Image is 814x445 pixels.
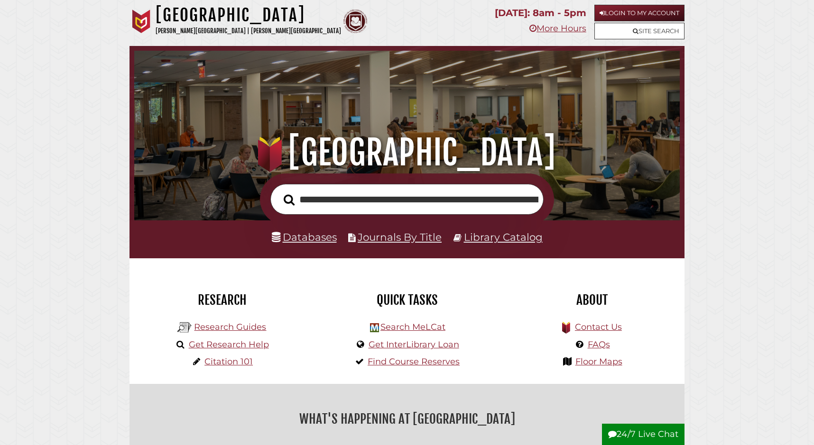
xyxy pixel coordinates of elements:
[380,322,445,332] a: Search MeLCat
[507,292,677,308] h2: About
[279,191,299,209] button: Search
[368,356,460,367] a: Find Course Reserves
[495,5,586,21] p: [DATE]: 8am - 5pm
[204,356,253,367] a: Citation 101
[464,231,543,243] a: Library Catalog
[189,339,269,350] a: Get Research Help
[156,5,341,26] h1: [GEOGRAPHIC_DATA]
[588,339,610,350] a: FAQs
[594,23,684,39] a: Site Search
[147,132,668,173] h1: [GEOGRAPHIC_DATA]
[343,9,367,33] img: Calvin Theological Seminary
[194,322,266,332] a: Research Guides
[272,231,337,243] a: Databases
[137,408,677,430] h2: What's Happening at [GEOGRAPHIC_DATA]
[370,323,379,332] img: Hekman Library Logo
[594,5,684,21] a: Login to My Account
[529,23,586,34] a: More Hours
[358,231,442,243] a: Journals By Title
[369,339,459,350] a: Get InterLibrary Loan
[156,26,341,36] p: [PERSON_NAME][GEOGRAPHIC_DATA] | [PERSON_NAME][GEOGRAPHIC_DATA]
[137,292,307,308] h2: Research
[322,292,492,308] h2: Quick Tasks
[129,9,153,33] img: Calvin University
[575,322,622,332] a: Contact Us
[284,194,295,206] i: Search
[177,320,192,335] img: Hekman Library Logo
[575,356,622,367] a: Floor Maps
